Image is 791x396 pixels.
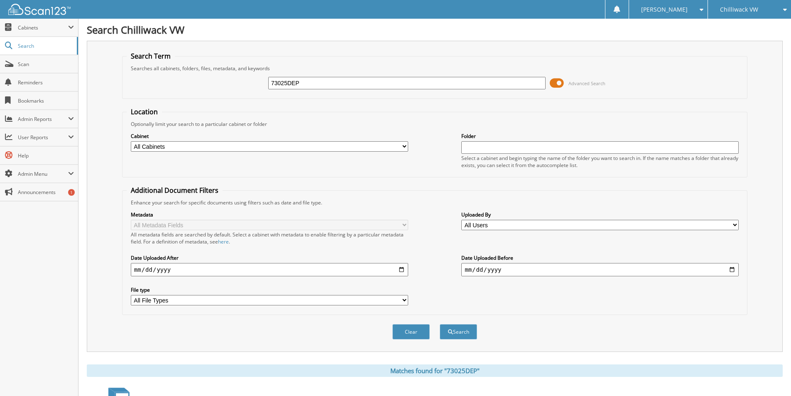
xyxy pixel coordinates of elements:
[131,254,408,261] label: Date Uploaded After
[131,231,408,245] div: All metadata fields are searched by default. Select a cabinet with metadata to enable filtering b...
[127,121,743,128] div: Optionally limit your search to a particular cabinet or folder
[127,65,743,72] div: Searches all cabinets, folders, files, metadata, and keywords
[18,61,74,68] span: Scan
[568,80,605,86] span: Advanced Search
[127,199,743,206] div: Enhance your search for specific documents using filters such as date and file type.
[18,97,74,104] span: Bookmarks
[18,24,68,31] span: Cabinets
[131,133,408,140] label: Cabinet
[68,189,75,196] div: 1
[131,263,408,276] input: start
[18,170,68,177] span: Admin Menu
[18,42,73,49] span: Search
[641,7,688,12] span: [PERSON_NAME]
[18,152,74,159] span: Help
[127,52,175,61] legend: Search Term
[218,238,229,245] a: here
[440,324,477,339] button: Search
[461,211,739,218] label: Uploaded By
[87,23,783,37] h1: Search Chilliwack VW
[127,186,223,195] legend: Additional Document Filters
[18,79,74,86] span: Reminders
[127,107,162,116] legend: Location
[131,211,408,218] label: Metadata
[461,155,739,169] div: Select a cabinet and begin typing the name of the folder you want to search in. If the name match...
[392,324,430,339] button: Clear
[461,263,739,276] input: end
[18,116,68,123] span: Admin Reports
[720,7,758,12] span: Chilliwack VW
[18,134,68,141] span: User Reports
[8,4,71,15] img: scan123-logo-white.svg
[87,364,783,377] div: Matches found for "73025DEP"
[461,133,739,140] label: Folder
[131,286,408,293] label: File type
[18,189,74,196] span: Announcements
[461,254,739,261] label: Date Uploaded Before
